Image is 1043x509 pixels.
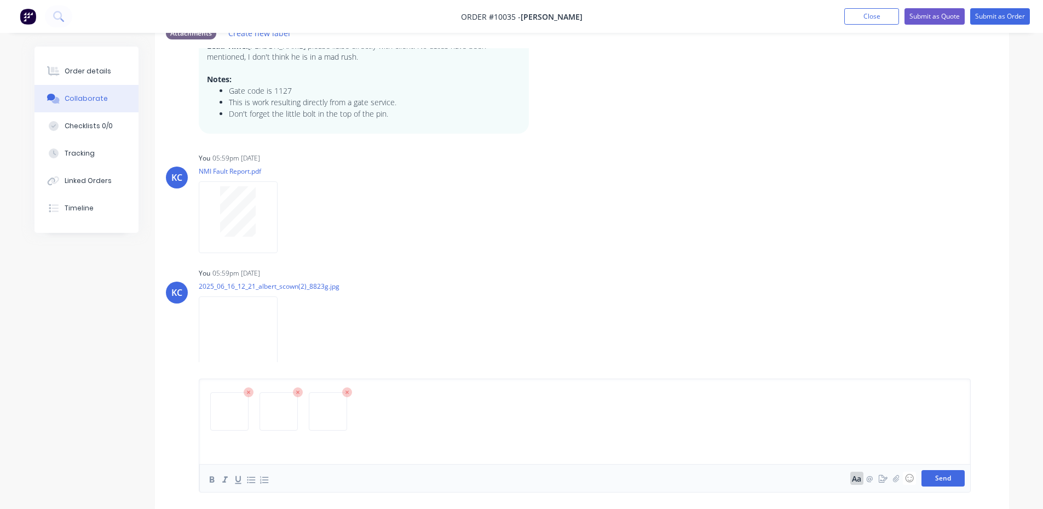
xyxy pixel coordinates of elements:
[20,8,36,25] img: Factory
[903,472,916,485] button: ☺
[65,121,113,131] div: Checklists 0/0
[34,58,139,85] button: Order details
[171,286,182,299] div: KC
[34,112,139,140] button: Checklists 0/0
[34,167,139,195] button: Linked Orders
[921,470,965,487] button: Send
[166,27,216,39] div: Attachments
[171,171,182,184] div: KC
[65,94,108,104] div: Collaborate
[199,282,339,291] p: 2025_06_16_12_21_albert_scown(2)_8823g.jpg
[199,167,289,176] p: NMI Fault Report.pdf
[850,472,863,485] button: Aa
[199,153,210,163] div: You
[229,85,521,96] li: Gate code is 1127
[34,195,139,222] button: Timeline
[521,12,583,22] span: [PERSON_NAME]
[229,108,521,119] li: Don't forget the little bolt in the top of the pin.
[212,268,260,278] div: 05:59pm [DATE]
[207,41,248,51] strong: Lead Time:
[212,153,260,163] div: 05:59pm [DATE]
[34,85,139,112] button: Collaborate
[461,12,521,22] span: Order #10035 -
[65,66,111,76] div: Order details
[904,8,965,25] button: Submit as Quote
[844,8,899,25] button: Close
[65,203,94,213] div: Timeline
[863,472,877,485] button: @
[34,140,139,167] button: Tracking
[970,8,1030,25] button: Submit as Order
[223,26,296,41] button: Create new label
[65,176,112,186] div: Linked Orders
[199,268,210,278] div: You
[207,41,521,63] p: [PERSON_NAME] please liaise directly with client. No dates have been mentioned, I don't think he ...
[229,96,521,108] li: This is work resulting directly from a gate service.
[207,74,232,84] strong: Notes:
[65,148,95,158] div: Tracking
